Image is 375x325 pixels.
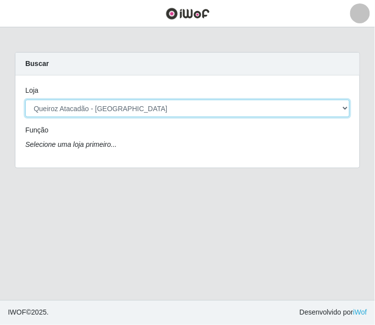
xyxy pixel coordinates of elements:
[25,140,117,148] i: Selecione uma loja primeiro...
[353,309,367,317] a: iWof
[8,309,26,317] span: IWOF
[8,308,49,318] span: © 2025 .
[166,7,210,20] img: CoreUI Logo
[25,60,49,67] strong: Buscar
[25,85,38,96] label: Loja
[25,125,49,135] label: Função
[300,308,367,318] span: Desenvolvido por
